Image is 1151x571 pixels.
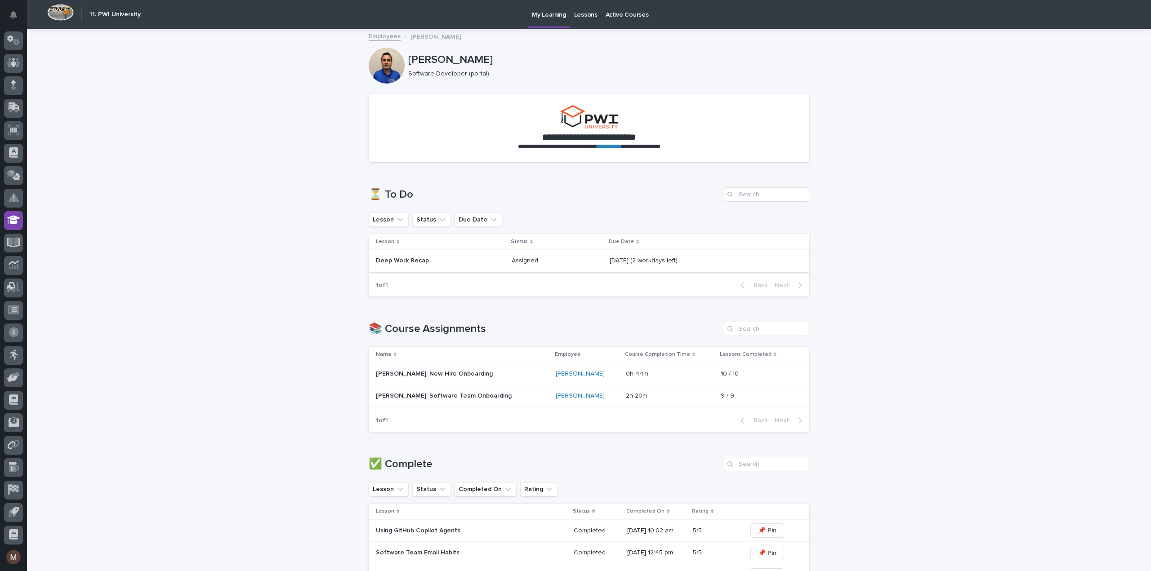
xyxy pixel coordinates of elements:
[750,546,784,560] button: 📌 Pin
[511,237,528,247] p: Status
[376,368,495,378] p: [PERSON_NAME]: New Hire Onboarding
[693,525,704,535] p: 5/5
[369,519,809,542] tr: Using GitHub Copilot AgentsCompletedCompleted [DATE] 10:02 am5/55/5 📌 Pin
[775,417,794,424] span: Next
[369,212,409,227] button: Lesson
[724,457,809,471] input: Search
[376,350,392,359] p: Name
[369,482,409,496] button: Lesson
[47,4,74,21] img: Workspace Logo
[724,187,809,202] input: Search
[758,526,776,535] span: 📌 Pin
[369,274,395,297] p: 1 of 1
[369,385,809,407] tr: [PERSON_NAME]: Software Team Onboarding[PERSON_NAME]: Software Team Onboarding [PERSON_NAME] 2h 2...
[369,188,720,201] h1: ⏳ To Do
[556,370,605,378] a: [PERSON_NAME]
[408,70,802,78] p: Software Developer (portal)
[89,11,141,18] h2: 11. PWI University
[750,523,784,538] button: 📌 Pin
[626,390,649,400] p: 2h 20m
[376,549,533,557] p: Software Team Email Habits
[721,368,741,378] p: 10 / 10
[692,506,709,516] p: Rating
[376,257,504,265] p: Deep Work Recap
[412,482,451,496] button: Status
[520,482,558,496] button: Rating
[733,281,771,289] button: Back
[556,392,605,400] a: [PERSON_NAME]
[720,350,772,359] p: Lessons Completed
[369,250,809,272] tr: Deep Work RecapAssignedAssigned [DATE] (2 workdays left)[DATE] (2 workdays left)
[609,237,634,247] p: Due Date
[376,237,394,247] p: Lesson
[560,105,618,128] img: pwi-university-small.png
[771,416,809,425] button: Next
[574,547,607,557] p: Completed
[369,31,401,41] a: Employees
[412,212,451,227] button: Status
[4,5,23,24] button: Notifications
[721,390,736,400] p: 9 / 9
[610,255,679,265] p: [DATE] (2 workdays left)
[455,482,517,496] button: Completed On
[627,527,686,535] p: [DATE] 10:02 am
[369,542,809,564] tr: Software Team Email HabitsCompletedCompleted [DATE] 12:45 pm5/55/5 📌 Pin
[626,368,650,378] p: 0h 44m
[758,549,776,558] span: 📌 Pin
[573,506,590,516] p: Status
[627,549,686,557] p: [DATE] 12:45 pm
[625,350,690,359] p: Course Completion Time
[512,255,540,265] p: Assigned
[376,527,533,535] p: Using GitHub Copilot Agents
[369,363,809,385] tr: [PERSON_NAME]: New Hire Onboarding[PERSON_NAME]: New Hire Onboarding [PERSON_NAME] 0h 44m0h 44m 1...
[11,11,23,25] div: Notifications
[4,548,23,567] button: users-avatar
[369,410,395,432] p: 1 of 1
[376,506,394,516] p: Lesson
[376,390,513,400] p: [PERSON_NAME]: Software Team Onboarding
[369,323,720,336] h1: 📚 Course Assignments
[555,350,581,359] p: Employee
[626,506,665,516] p: Completed On
[410,31,461,41] p: [PERSON_NAME]
[408,53,806,66] p: [PERSON_NAME]
[724,322,809,336] input: Search
[693,547,704,557] p: 5/5
[574,525,607,535] p: Completed
[369,458,720,471] h1: ✅ Complete
[771,281,809,289] button: Next
[748,282,767,288] span: Back
[775,282,794,288] span: Next
[748,417,767,424] span: Back
[455,212,502,227] button: Due Date
[733,416,771,425] button: Back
